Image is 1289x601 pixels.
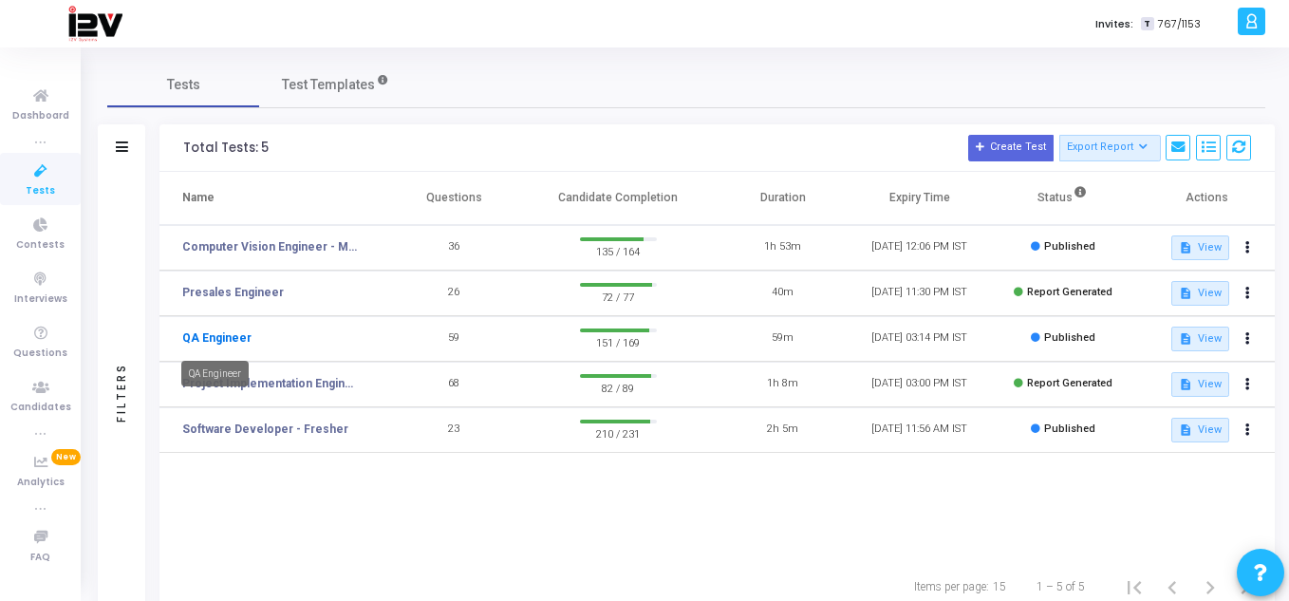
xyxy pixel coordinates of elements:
td: 40m [715,271,851,316]
span: 135 / 164 [580,241,657,260]
div: 1 – 5 of 5 [1037,578,1085,595]
button: Export Report [1059,135,1161,161]
span: Test Templates [282,75,375,95]
th: Actions [1138,172,1275,225]
div: Items per page: [914,578,989,595]
td: 26 [385,271,522,316]
mat-icon: description [1179,241,1192,254]
span: Analytics [17,475,65,491]
mat-icon: description [1179,378,1192,391]
td: 68 [385,362,522,407]
span: Candidates [10,400,71,416]
span: Report Generated [1027,286,1112,298]
span: Dashboard [12,108,69,124]
label: Invites: [1095,16,1133,32]
span: Published [1044,423,1095,435]
mat-icon: description [1179,423,1192,437]
img: logo [67,5,122,43]
span: New [51,449,81,465]
span: Published [1044,331,1095,344]
span: 767/1153 [1158,16,1201,32]
mat-icon: description [1179,287,1192,300]
td: 1h 53m [715,225,851,271]
div: QA Engineer [181,361,249,386]
div: 15 [993,578,1006,595]
th: Status [988,172,1138,225]
td: 1h 8m [715,362,851,407]
button: View [1171,372,1229,397]
span: 82 / 89 [580,378,657,397]
td: 59m [715,316,851,362]
span: Questions [13,346,67,362]
mat-icon: description [1179,332,1192,346]
span: 151 / 169 [580,332,657,351]
th: Duration [715,172,851,225]
td: 2h 5m [715,407,851,453]
span: FAQ [30,550,50,566]
button: View [1171,235,1229,260]
td: 36 [385,225,522,271]
th: Candidate Completion [522,172,715,225]
td: [DATE] 12:06 PM IST [851,225,988,271]
button: View [1171,281,1229,306]
td: [DATE] 03:00 PM IST [851,362,988,407]
button: View [1171,327,1229,351]
td: [DATE] 03:14 PM IST [851,316,988,362]
a: Computer Vision Engineer - ML (2) [182,238,357,255]
td: [DATE] 11:56 AM IST [851,407,988,453]
a: QA Engineer [182,329,252,347]
span: Contests [16,237,65,254]
td: 23 [385,407,522,453]
span: Tests [167,75,200,95]
span: T [1141,17,1153,31]
th: Name [159,172,385,225]
span: Interviews [14,291,67,308]
td: 59 [385,316,522,362]
button: Create Test [968,135,1054,161]
span: Published [1044,240,1095,253]
div: Total Tests: 5 [183,141,269,156]
div: Filters [113,288,130,497]
th: Expiry Time [851,172,988,225]
span: Report Generated [1027,377,1112,389]
span: 210 / 231 [580,423,657,442]
a: Software Developer - Fresher [182,421,348,438]
span: Tests [26,183,55,199]
td: [DATE] 11:30 PM IST [851,271,988,316]
a: Project Implementation Engineer [182,375,357,392]
a: Presales Engineer [182,284,284,301]
th: Questions [385,172,522,225]
span: 72 / 77 [580,287,657,306]
button: View [1171,418,1229,442]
